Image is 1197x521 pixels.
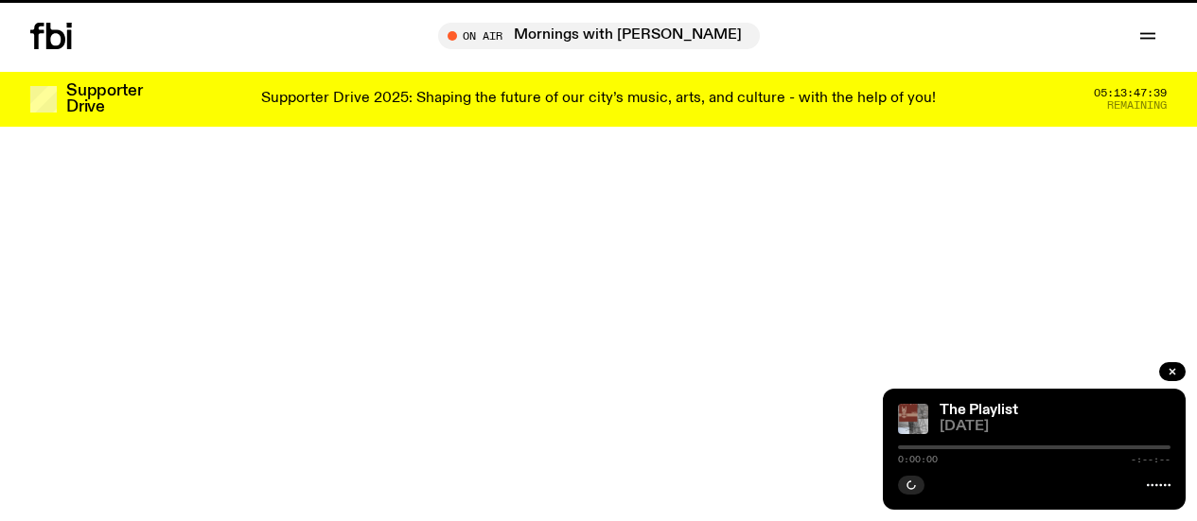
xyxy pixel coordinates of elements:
[1131,455,1171,464] span: -:--:--
[940,420,1171,434] span: [DATE]
[438,23,760,49] button: On AirMornings with [PERSON_NAME] / going All Out
[1107,100,1167,111] span: Remaining
[1094,88,1167,98] span: 05:13:47:39
[66,83,142,115] h3: Supporter Drive
[898,455,938,464] span: 0:00:00
[261,91,936,108] p: Supporter Drive 2025: Shaping the future of our city’s music, arts, and culture - with the help o...
[940,403,1018,418] a: The Playlist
